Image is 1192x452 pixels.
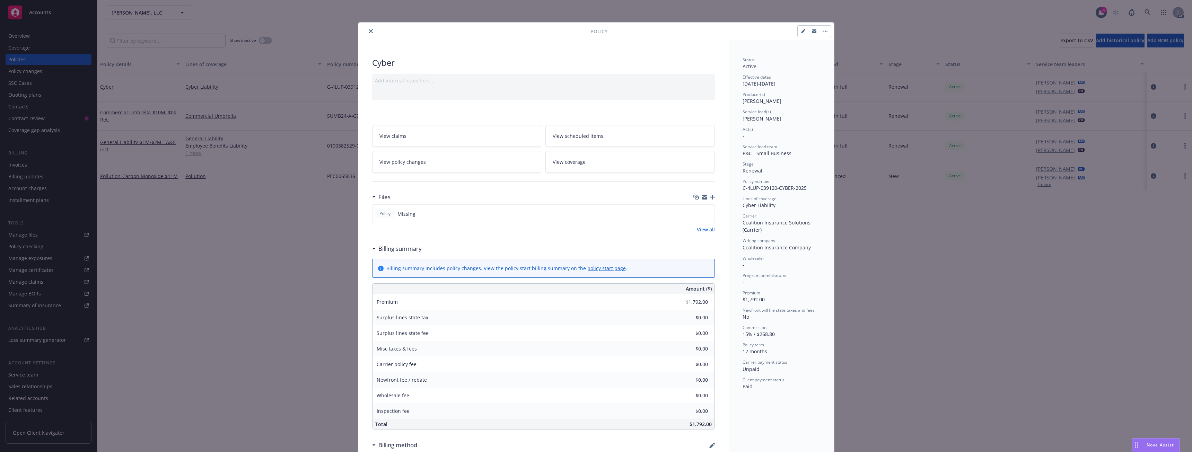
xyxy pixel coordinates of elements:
[667,328,712,338] input: 0.00
[743,133,744,139] span: -
[667,375,712,385] input: 0.00
[553,158,586,166] span: View coverage
[667,359,712,370] input: 0.00
[743,244,811,251] span: Coalition Insurance Company
[377,299,398,305] span: Premium
[743,150,791,157] span: P&C - Small Business
[367,27,375,35] button: close
[743,115,781,122] span: [PERSON_NAME]
[545,151,715,173] a: View coverage
[372,151,542,173] a: View policy changes
[377,408,410,414] span: Inspection fee
[743,377,785,383] span: Client payment status
[743,74,771,80] span: Effective dates
[1132,438,1141,452] div: Drag to move
[372,125,542,147] a: View claims
[743,144,777,150] span: Service lead team
[667,297,712,307] input: 0.00
[743,290,760,296] span: Premium
[743,126,753,132] span: AC(s)
[667,406,712,416] input: 0.00
[372,57,715,69] div: Cyber
[743,238,775,243] span: Writing company
[743,325,766,330] span: Commission
[743,91,765,97] span: Producer(s)
[743,213,756,219] span: Carrier
[372,244,422,253] div: Billing summary
[743,331,775,337] span: 15% / $268.80
[743,63,756,70] span: Active
[743,161,754,167] span: Stage
[686,285,712,292] span: Amount ($)
[743,57,755,63] span: Status
[690,421,712,427] span: $1,792.00
[377,361,417,367] span: Carrier policy fee
[378,193,391,202] h3: Files
[1132,438,1180,452] button: Nova Assist
[377,314,428,321] span: Surplus lines state tax
[743,255,764,261] span: Wholesaler
[743,219,812,233] span: Coalition Insurance Solutions (Carrier)
[397,210,415,218] span: Missing
[697,226,715,233] a: View all
[743,167,762,174] span: Renewal
[743,348,767,355] span: 12 months
[375,421,387,427] span: Total
[372,193,391,202] div: Files
[386,265,627,272] div: Billing summary includes policy changes. View the policy start billing summary on the .
[667,344,712,354] input: 0.00
[743,296,765,303] span: $1,792.00
[377,345,417,352] span: Misc taxes & fees
[587,265,626,272] a: policy start page
[743,313,749,320] span: No
[553,132,603,140] span: View scheduled items
[743,366,760,372] span: Unpaid
[743,196,777,202] span: Lines of coverage
[743,178,770,184] span: Policy number
[375,77,712,84] div: Add internal notes here...
[378,441,417,450] h3: Billing method
[743,202,820,209] div: Cyber Liability
[743,279,744,285] span: -
[743,74,820,87] div: [DATE] - [DATE]
[378,244,422,253] h3: Billing summary
[667,390,712,401] input: 0.00
[379,132,406,140] span: View claims
[667,312,712,323] input: 0.00
[377,330,429,336] span: Surplus lines state fee
[743,273,787,278] span: Program administrator
[1147,442,1174,448] span: Nova Assist
[743,262,744,268] span: -
[378,211,392,217] span: Policy
[590,28,607,35] span: Policy
[377,392,409,399] span: Wholesale fee
[743,185,807,191] span: C-4LUP-039120-CYBER-2025
[377,376,427,383] span: Newfront fee / rebate
[372,441,417,450] div: Billing method
[743,98,781,104] span: [PERSON_NAME]
[743,342,764,348] span: Policy term
[743,109,771,115] span: Service lead(s)
[743,383,753,390] span: Paid
[743,359,787,365] span: Carrier payment status
[379,158,426,166] span: View policy changes
[743,307,815,313] span: Newfront will file state taxes and fees
[545,125,715,147] a: View scheduled items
